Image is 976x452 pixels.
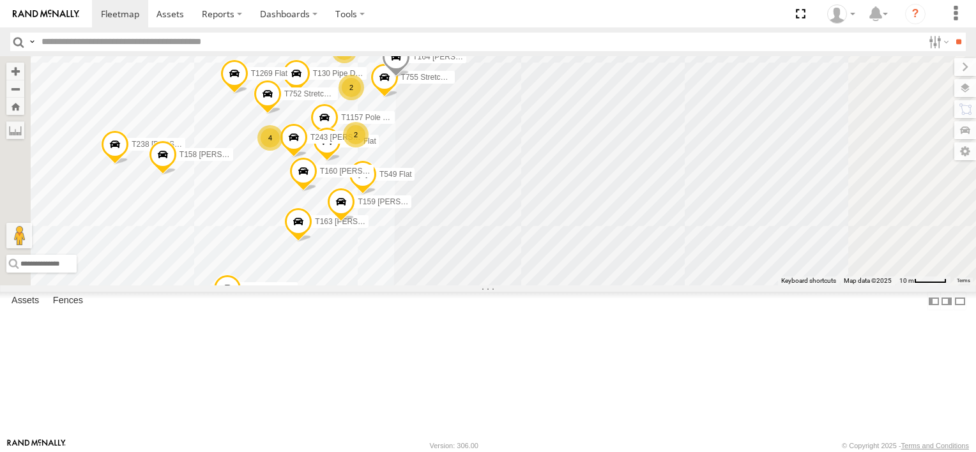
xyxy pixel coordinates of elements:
span: T549 Flat [379,170,412,179]
i: ? [905,4,926,24]
a: Terms and Conditions [901,442,969,449]
button: Keyboard shortcuts [781,276,836,285]
span: T059 Flat [344,136,376,145]
span: T1157 Pole Brace [341,112,402,121]
button: Map Scale: 10 m per 47 pixels [896,276,950,285]
label: Map Settings [954,142,976,160]
span: T130 Pipe Drop [313,69,367,78]
span: 10 m [899,277,914,284]
span: Map data ©2025 [844,277,892,284]
span: T293 [PERSON_NAME] Flat [244,284,342,293]
div: © Copyright 2025 - [842,442,969,449]
label: Dock Summary Table to the Left [927,292,940,310]
button: Zoom out [6,80,24,98]
label: Assets [5,292,45,310]
button: Zoom Home [6,98,24,115]
a: Visit our Website [7,439,66,452]
span: T160 [PERSON_NAME] Flat [320,167,418,176]
span: T164 [PERSON_NAME] Flat [413,52,510,61]
span: T238 [PERSON_NAME] Flat [132,139,229,148]
div: Version: 306.00 [430,442,478,449]
span: T1269 Flat [251,69,287,78]
label: Search Query [27,33,37,51]
div: 2 [343,122,369,147]
span: T158 [PERSON_NAME] Flat [179,149,277,158]
button: Drag Pegman onto the map to open Street View [6,223,32,248]
div: 2 [339,75,364,100]
span: T159 [PERSON_NAME] Flat [358,197,455,206]
button: Zoom in [6,63,24,80]
a: Terms (opens in new tab) [957,278,970,283]
div: 2 [332,38,357,63]
span: T752 Stretch Flat [284,89,343,98]
div: 4 [257,125,283,151]
label: Dock Summary Table to the Right [940,292,953,310]
label: Hide Summary Table [954,292,966,310]
span: T243 [PERSON_NAME] Flat [310,133,408,142]
label: Fences [47,292,89,310]
span: T163 [PERSON_NAME] Flat [315,217,413,226]
span: T755 Stretch Flat [401,72,460,81]
label: Measure [6,121,24,139]
img: rand-logo.svg [13,10,79,19]
div: Pete Eslinger [823,4,860,24]
label: Search Filter Options [924,33,951,51]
